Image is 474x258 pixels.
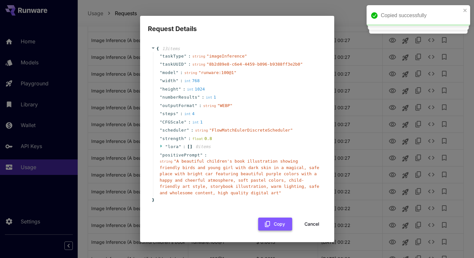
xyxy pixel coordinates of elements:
span: int [206,95,212,100]
div: Copied successfully [381,12,461,19]
span: : [180,78,183,84]
span: " [184,62,186,67]
span: : [199,102,202,109]
button: close [463,8,468,13]
span: lora [168,144,179,149]
span: " [160,120,162,124]
span: : [188,53,191,59]
span: " [184,120,186,124]
span: " [160,111,162,116]
span: outputFormat [162,102,195,109]
span: } [151,197,155,203]
span: " A beautiful children's book illustration showing friendly birds and young girl with dark skin i... [160,159,319,195]
span: : [180,111,183,117]
span: : [183,86,185,92]
button: Copy [258,218,292,231]
div: 1024 [187,86,205,92]
span: " [179,144,181,149]
span: numberResults [162,94,197,101]
span: : [188,119,191,125]
span: " [160,62,162,67]
span: " [160,78,162,83]
span: " [184,54,186,59]
span: " [160,128,162,133]
span: 0 item s [195,144,211,149]
span: " [176,78,178,83]
span: : [188,135,191,142]
span: " FlowMatchEulerDiscreteScheduler " [209,128,293,133]
span: " [160,87,162,91]
span: scheduler [162,127,187,134]
span: positivePrompt [162,152,200,158]
span: " [160,103,162,108]
span: " [160,54,162,59]
span: string [160,159,173,164]
span: " [200,153,203,157]
button: Cancel [297,218,326,231]
span: : [180,70,183,76]
span: : [204,152,207,158]
span: height [162,86,179,92]
div: 1 [206,94,216,101]
span: taskUUID [162,61,184,68]
span: " [176,111,178,116]
div: 768 [184,78,200,84]
span: " [160,153,162,157]
span: [ [187,144,190,150]
span: int [193,120,199,124]
span: strength [162,135,184,142]
span: float [193,137,203,141]
span: : [183,144,185,150]
span: " imageInference " [206,54,247,59]
span: " [165,144,168,149]
span: string [193,62,205,67]
h2: Request Details [140,16,334,34]
span: " [197,95,200,100]
span: { [157,46,159,52]
span: model [162,70,176,76]
div: 1 [193,119,203,125]
span: " [195,103,197,108]
span: 13 item s [162,46,180,51]
span: string [203,104,216,108]
span: " [179,87,181,91]
span: " 8b2d89e8-c6e4-4459-b096-b9388ff3e2b0 " [206,62,303,67]
span: ] [190,144,193,150]
div: 4 [184,111,195,117]
span: int [184,79,191,83]
span: string [193,54,205,59]
span: : [191,127,193,134]
span: " [160,136,162,141]
span: CFGScale [162,119,184,125]
span: : [202,94,204,101]
span: " [187,128,189,133]
span: string [195,128,208,133]
span: " [160,70,162,75]
span: " [160,95,162,100]
span: " runware:100@1 " [198,70,236,75]
span: taskType [162,53,184,59]
span: " WEBP " [217,103,233,108]
span: steps [162,111,176,117]
span: " [176,70,178,75]
span: width [162,78,176,84]
span: : [188,61,191,68]
span: string [184,71,197,75]
span: int [184,112,191,116]
span: int [187,87,193,91]
span: " [184,136,186,141]
div: 0.8 [193,135,212,142]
